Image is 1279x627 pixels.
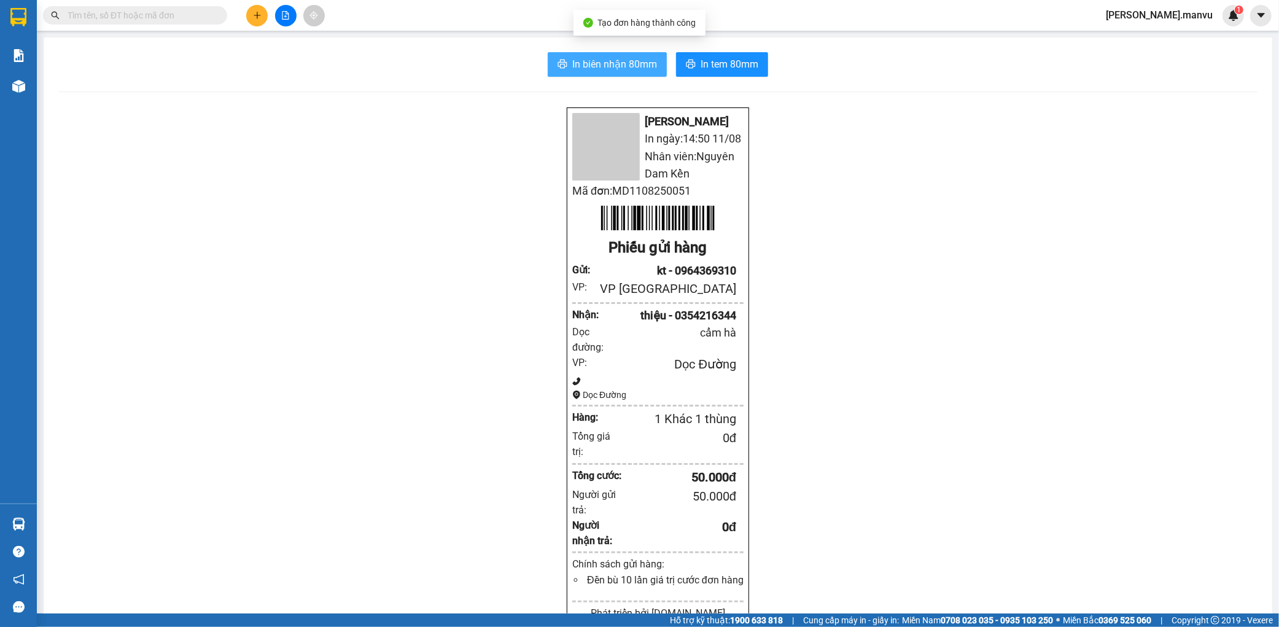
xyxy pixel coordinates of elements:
[572,307,594,322] div: Nhận :
[281,11,290,20] span: file-add
[572,391,581,399] span: environment
[13,601,25,613] span: message
[12,80,25,93] img: warehouse-icon
[1250,5,1272,26] button: caret-down
[572,148,743,183] li: Nhân viên: Nguyên Dam Kền
[572,56,657,72] span: In biên nhận 80mm
[51,11,60,20] span: search
[572,279,594,295] div: VP:
[670,613,783,627] span: Hỗ trợ kỹ thuật:
[68,9,212,22] input: Tìm tên, số ĐT hoặc mã đơn
[1235,6,1243,14] sup: 1
[303,5,325,26] button: aim
[572,518,622,548] div: Người nhận trả:
[941,615,1053,625] strong: 0708 023 035 - 0935 103 250
[1256,10,1267,21] span: caret-down
[13,546,25,558] span: question-circle
[1228,10,1239,21] img: icon-new-feature
[572,487,622,518] div: Người gửi trả:
[598,18,696,28] span: Tạo đơn hàng thành công
[572,388,743,402] div: Dọc Đường
[730,615,783,625] strong: 1900 633 818
[622,429,736,448] div: 0 đ
[12,518,25,531] img: warehouse-icon
[572,410,608,425] div: Hàng:
[608,410,736,429] div: 1 Khác 1 thùng
[1098,615,1151,625] strong: 0369 525 060
[572,236,743,260] div: Phiếu gửi hàng
[558,59,567,71] span: printer
[309,11,318,20] span: aim
[902,613,1053,627] span: Miền Nam
[676,52,768,77] button: printerIn tem 80mm
[615,324,736,341] div: cẩm hà
[246,5,268,26] button: plus
[1160,613,1162,627] span: |
[572,468,622,483] div: Tổng cước:
[572,324,615,355] div: Dọc đường:
[572,130,743,147] li: In ngày: 14:50 11/08
[583,18,593,28] span: check-circle
[572,262,594,278] div: Gửi :
[10,8,26,26] img: logo-vxr
[594,307,736,324] div: thiệu - 0354216344
[594,262,736,279] div: kt - 0964369310
[1096,7,1223,23] span: [PERSON_NAME].manvu
[275,5,297,26] button: file-add
[572,377,581,386] span: phone
[1063,613,1151,627] span: Miền Bắc
[1237,6,1241,14] span: 1
[13,574,25,585] span: notification
[622,487,736,506] div: 50.000 đ
[572,556,743,572] div: Chính sách gửi hàng:
[12,49,25,62] img: solution-icon
[1211,616,1219,625] span: copyright
[622,468,736,487] div: 50.000 đ
[572,606,743,621] div: Phát triển bởi [DOMAIN_NAME]
[594,279,736,298] div: VP [GEOGRAPHIC_DATA]
[792,613,794,627] span: |
[686,59,696,71] span: printer
[548,52,667,77] button: printerIn biên nhận 80mm
[572,429,622,459] div: Tổng giá trị:
[585,572,743,588] li: Đền bù 10 lần giá trị cước đơn hàng
[572,355,594,370] div: VP:
[622,518,736,537] div: 0 đ
[572,113,743,130] li: [PERSON_NAME]
[803,613,899,627] span: Cung cấp máy in - giấy in:
[594,355,736,374] div: Dọc Đường
[701,56,758,72] span: In tem 80mm
[572,182,743,200] li: Mã đơn: MD1108250051
[253,11,262,20] span: plus
[1056,618,1060,623] span: ⚪️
